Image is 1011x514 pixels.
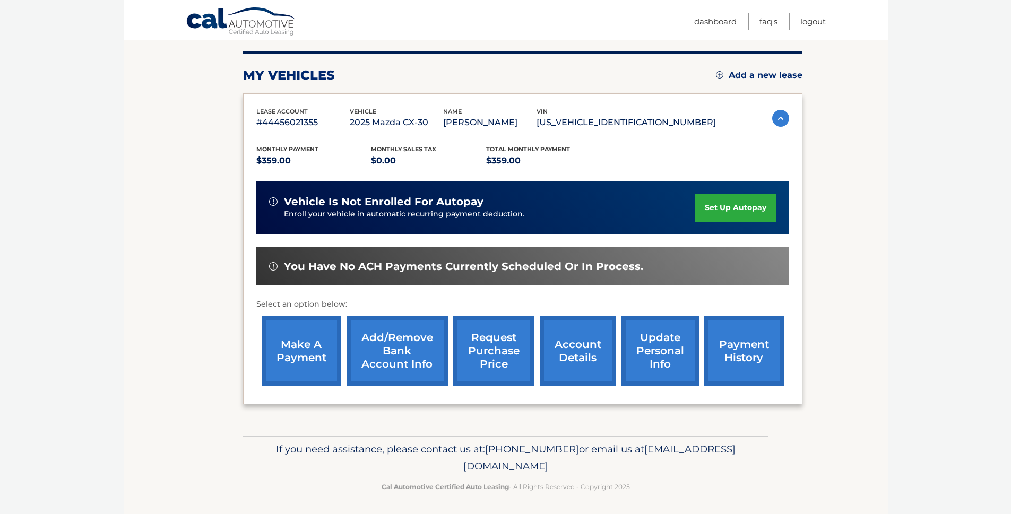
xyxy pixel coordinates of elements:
[186,7,297,38] a: Cal Automotive
[250,441,762,475] p: If you need assistance, please contact us at: or email us at
[256,153,371,168] p: $359.00
[250,481,762,492] p: - All Rights Reserved - Copyright 2025
[485,443,579,455] span: [PHONE_NUMBER]
[486,153,601,168] p: $359.00
[347,316,448,386] a: Add/Remove bank account info
[537,115,716,130] p: [US_VEHICLE_IDENTIFICATION_NUMBER]
[284,195,483,208] span: vehicle is not enrolled for autopay
[243,67,335,83] h2: my vehicles
[695,194,776,222] a: set up autopay
[371,145,436,153] span: Monthly sales Tax
[537,108,548,115] span: vin
[453,316,534,386] a: request purchase price
[350,115,443,130] p: 2025 Mazda CX-30
[772,110,789,127] img: accordion-active.svg
[256,298,789,311] p: Select an option below:
[621,316,699,386] a: update personal info
[256,115,350,130] p: #44456021355
[256,145,318,153] span: Monthly Payment
[284,208,696,220] p: Enroll your vehicle in automatic recurring payment deduction.
[382,483,509,491] strong: Cal Automotive Certified Auto Leasing
[256,108,308,115] span: lease account
[262,316,341,386] a: make a payment
[463,443,736,472] span: [EMAIL_ADDRESS][DOMAIN_NAME]
[716,70,802,81] a: Add a new lease
[371,153,486,168] p: $0.00
[269,197,278,206] img: alert-white.svg
[443,108,462,115] span: name
[284,260,643,273] span: You have no ACH payments currently scheduled or in process.
[759,13,777,30] a: FAQ's
[704,316,784,386] a: payment history
[350,108,376,115] span: vehicle
[716,71,723,79] img: add.svg
[486,145,570,153] span: Total Monthly Payment
[269,262,278,271] img: alert-white.svg
[540,316,616,386] a: account details
[443,115,537,130] p: [PERSON_NAME]
[800,13,826,30] a: Logout
[694,13,737,30] a: Dashboard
